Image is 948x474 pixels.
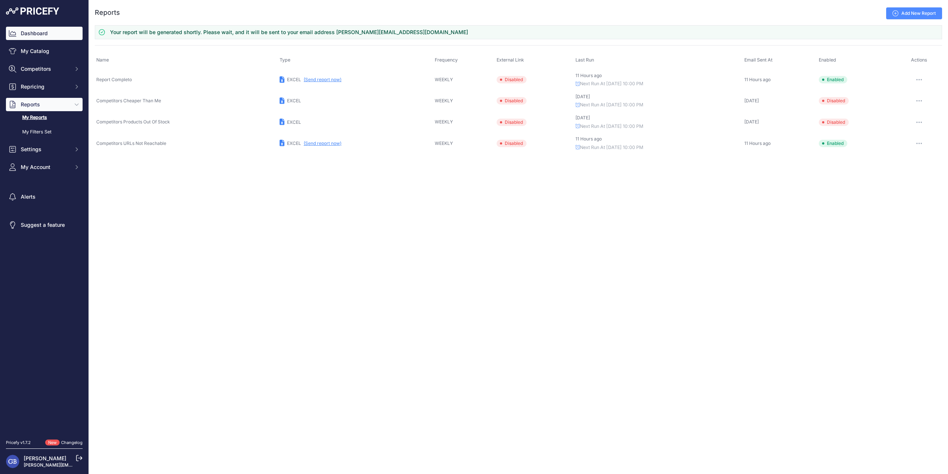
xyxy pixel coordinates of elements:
[6,218,83,232] a: Suggest a feature
[280,57,290,63] span: Type
[61,440,83,445] a: Changelog
[497,97,527,105] span: Disabled
[6,190,83,203] a: Alerts
[287,119,301,125] span: EXCEL
[497,76,527,83] span: Disabled
[287,140,301,146] span: EXCEL
[744,57,772,63] span: Email Sent At
[96,119,170,125] span: Competitors Products Out Of Stock
[95,7,120,18] h2: Reports
[886,7,942,19] a: Add New Report
[819,76,847,83] span: Enabled
[6,98,83,111] button: Reports
[819,119,849,126] span: Disabled
[6,126,83,139] a: My Filters Set
[6,440,31,446] div: Pricefy v1.7.2
[287,98,301,103] span: EXCEL
[435,140,453,146] span: WEEKLY
[24,455,66,461] a: [PERSON_NAME]
[21,146,69,153] span: Settings
[575,123,741,130] p: Next Run At [DATE] 10:00 PM
[819,140,847,147] span: Enabled
[304,77,341,83] button: (Send report now)
[96,140,166,146] span: Competitors URLs Not Reachable
[497,140,527,147] span: Disabled
[575,136,602,142] span: 11 Hours ago
[575,102,741,109] p: Next Run At [DATE] 10:00 PM
[497,57,524,63] span: External Link
[435,98,453,103] span: WEEKLY
[819,97,849,105] span: Disabled
[575,80,741,87] p: Next Run At [DATE] 10:00 PM
[6,143,83,156] button: Settings
[45,440,60,446] span: New
[435,119,453,125] span: WEEKLY
[287,77,301,82] span: EXCEL
[575,94,590,99] span: [DATE]
[6,27,83,40] a: Dashboard
[6,160,83,174] button: My Account
[744,119,759,125] span: [DATE]
[21,65,69,73] span: Competitors
[6,27,83,431] nav: Sidebar
[21,101,69,108] span: Reports
[575,73,602,78] span: 11 Hours ago
[497,119,527,126] span: Disabled
[575,57,594,63] span: Last Run
[304,140,341,146] button: (Send report now)
[819,57,836,63] span: Enabled
[96,77,132,82] span: Report Completo
[911,57,927,63] span: Actions
[435,77,453,82] span: WEEKLY
[6,44,83,58] a: My Catalog
[6,7,59,15] img: Pricefy Logo
[6,80,83,93] button: Repricing
[744,77,771,82] span: 11 Hours ago
[575,144,741,151] p: Next Run At [DATE] 10:00 PM
[744,98,759,103] span: [DATE]
[6,62,83,76] button: Competitors
[435,57,458,63] span: Frequency
[110,29,468,36] h3: Your report will be generated shortly. Please wait, and it will be sent to your email address [PE...
[21,163,69,171] span: My Account
[6,111,83,124] a: My Reports
[21,83,69,90] span: Repricing
[96,57,109,63] span: Name
[744,140,771,146] span: 11 Hours ago
[96,98,161,103] span: Competitors Cheaper Than Me
[24,462,138,468] a: [PERSON_NAME][EMAIL_ADDRESS][DOMAIN_NAME]
[575,115,590,120] span: [DATE]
